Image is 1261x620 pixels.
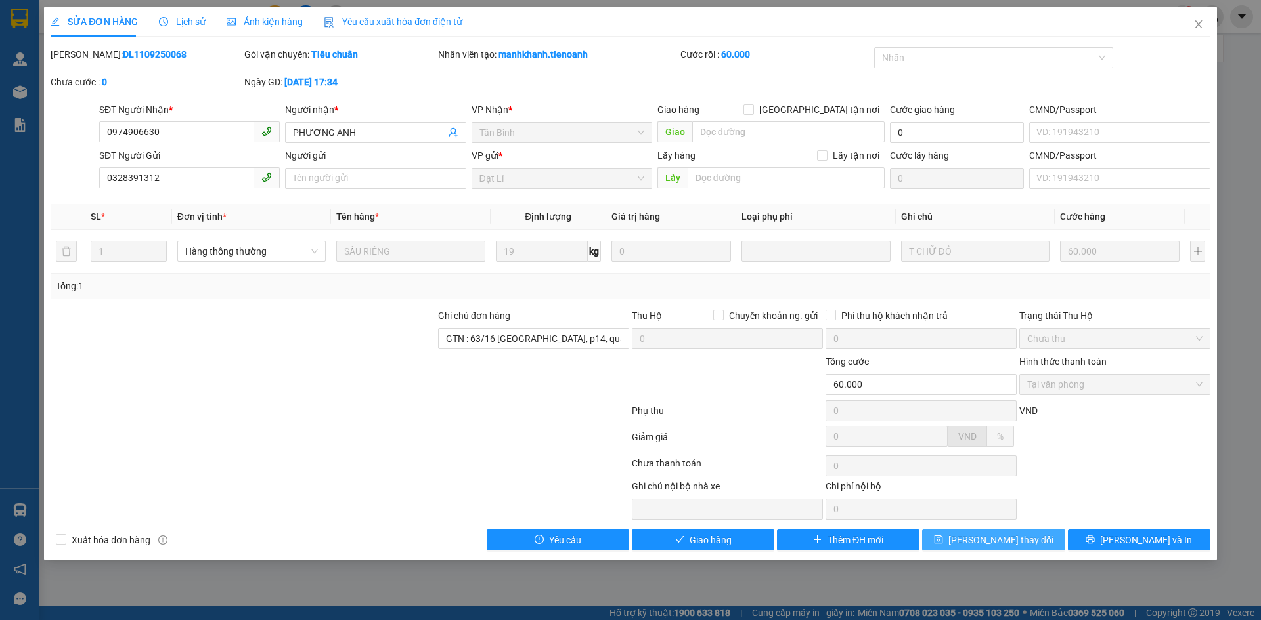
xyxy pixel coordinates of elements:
[285,148,466,163] div: Người gửi
[336,241,485,262] input: VD: Bàn, Ghế
[1019,405,1038,416] span: VND
[438,47,678,62] div: Nhân viên tạo:
[1060,211,1105,222] span: Cước hàng
[1029,148,1210,163] div: CMND/Passport
[261,126,272,136] span: phone
[826,479,1017,499] div: Chi phí nội bộ
[901,241,1050,262] input: Ghi Chú
[185,241,318,261] span: Hàng thông thường
[1100,533,1192,547] span: [PERSON_NAME] và In
[692,121,885,142] input: Dọc đường
[66,533,156,547] span: Xuất hóa đơn hàng
[1019,356,1107,367] label: Hình thức thanh toán
[896,204,1055,230] th: Ghi chú
[630,456,824,479] div: Chưa thanh toán
[934,535,943,545] span: save
[958,431,977,442] span: VND
[611,211,660,222] span: Giá trị hàng
[244,75,435,89] div: Ngày GD:
[487,529,629,550] button: exclamation-circleYêu cầu
[632,529,774,550] button: checkGiao hàng
[102,77,107,87] b: 0
[828,533,883,547] span: Thêm ĐH mới
[1086,535,1095,545] span: printer
[1029,102,1210,117] div: CMND/Passport
[890,104,955,115] label: Cước giao hàng
[51,75,242,89] div: Chưa cước :
[261,172,272,182] span: phone
[448,127,458,138] span: user-add
[472,104,508,115] span: VP Nhận
[1190,241,1205,262] button: plus
[123,49,187,60] b: DL1109250068
[525,211,571,222] span: Định lượng
[324,16,462,27] span: Yêu cầu xuất hóa đơn điện tử
[688,167,885,188] input: Dọc đường
[244,47,435,62] div: Gói vận chuyển:
[657,167,688,188] span: Lấy
[1027,329,1203,348] span: Chưa thu
[813,535,822,545] span: plus
[632,479,823,499] div: Ghi chú nội bộ nhà xe
[498,49,588,60] b: manhkhanh.tienoanh
[721,49,750,60] b: 60.000
[51,47,242,62] div: [PERSON_NAME]:
[227,16,303,27] span: Ảnh kiện hàng
[324,17,334,28] img: icon
[51,16,138,27] span: SỬA ĐƠN HÀNG
[99,102,280,117] div: SĐT Người Nhận
[690,533,732,547] span: Giao hàng
[890,168,1024,189] input: Cước lấy hàng
[736,204,895,230] th: Loại phụ phí
[158,535,167,545] span: info-circle
[51,17,60,26] span: edit
[227,17,236,26] span: picture
[675,535,684,545] span: check
[177,211,227,222] span: Đơn vị tính
[285,102,466,117] div: Người nhận
[828,148,885,163] span: Lấy tận nơi
[479,169,644,188] span: Đạt Lí
[922,529,1065,550] button: save[PERSON_NAME] thay đổi
[91,211,101,222] span: SL
[311,49,358,60] b: Tiêu chuẩn
[1068,529,1210,550] button: printer[PERSON_NAME] và In
[724,308,823,323] span: Chuyển khoản ng. gửi
[438,310,510,321] label: Ghi chú đơn hàng
[438,328,629,349] input: Ghi chú đơn hàng
[611,241,731,262] input: 0
[535,535,544,545] span: exclamation-circle
[890,150,949,161] label: Cước lấy hàng
[657,121,692,142] span: Giao
[159,17,168,26] span: clock-circle
[549,533,581,547] span: Yêu cầu
[1180,7,1217,43] button: Close
[1193,19,1204,30] span: close
[284,77,338,87] b: [DATE] 17:34
[56,279,487,293] div: Tổng: 1
[472,148,652,163] div: VP gửi
[630,403,824,426] div: Phụ thu
[657,150,696,161] span: Lấy hàng
[777,529,919,550] button: plusThêm ĐH mới
[632,310,662,321] span: Thu Hộ
[588,241,601,262] span: kg
[836,308,953,323] span: Phí thu hộ khách nhận trả
[754,102,885,117] span: [GEOGRAPHIC_DATA] tận nơi
[99,148,280,163] div: SĐT Người Gửi
[657,104,699,115] span: Giao hàng
[630,430,824,453] div: Giảm giá
[1019,308,1210,323] div: Trạng thái Thu Hộ
[890,122,1024,143] input: Cước giao hàng
[56,241,77,262] button: delete
[680,47,872,62] div: Cước rồi :
[948,533,1053,547] span: [PERSON_NAME] thay đổi
[826,356,869,367] span: Tổng cước
[1060,241,1180,262] input: 0
[159,16,206,27] span: Lịch sử
[997,431,1004,442] span: %
[1027,375,1203,394] span: Tại văn phòng
[336,211,379,222] span: Tên hàng
[479,123,644,142] span: Tân Bình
